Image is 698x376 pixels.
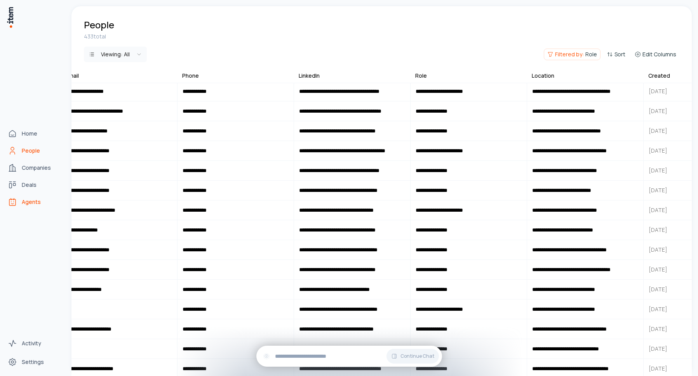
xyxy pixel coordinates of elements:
span: Deals [22,181,37,189]
a: Agents [5,194,64,210]
a: Home [5,126,64,141]
div: 433 total [84,33,679,40]
span: Agents [22,198,41,206]
button: Edit Columns [632,49,679,60]
span: Role [585,50,597,58]
span: Companies [22,164,51,172]
img: Item Brain Logo [6,6,14,28]
div: LinkedIn [299,72,320,80]
div: Role [415,72,427,80]
span: Filtered by: [555,50,584,58]
a: People [5,143,64,158]
span: Activity [22,339,41,347]
h1: People [84,19,114,31]
div: Continue Chat [256,346,442,367]
div: Location [532,72,554,80]
a: Deals [5,177,64,193]
span: Edit Columns [642,50,676,58]
div: Email [66,72,79,80]
div: Viewing: [101,50,130,58]
div: Created [648,72,670,80]
span: Home [22,130,37,138]
div: Phone [182,72,199,80]
a: Companies [5,160,64,176]
button: Filtered by:Role [544,49,601,60]
span: Settings [22,358,44,366]
a: Settings [5,354,64,370]
a: Activity [5,336,64,351]
span: Sort [614,50,625,58]
button: Continue Chat [386,349,439,364]
span: Continue Chat [400,353,434,359]
span: People [22,147,40,155]
button: Sort [604,49,628,60]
